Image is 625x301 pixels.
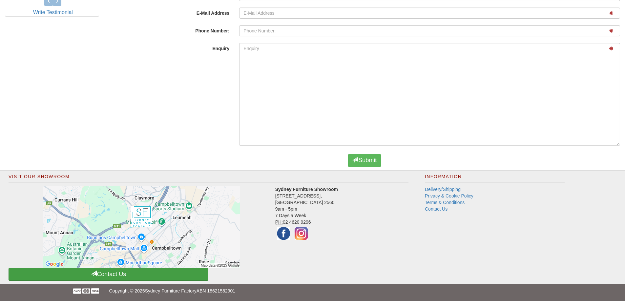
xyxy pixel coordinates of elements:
[239,25,620,36] input: Phone Number:
[239,8,620,19] input: E-Mail Address
[425,174,565,183] h2: Information
[109,284,516,298] p: Copyright © 2025 ABN 18621582901
[145,288,197,293] a: Sydney Furniture Factory
[9,268,208,281] a: Contact Us
[348,154,381,167] button: Submit
[293,225,309,242] img: Instagram
[13,186,270,268] a: Click to activate map
[425,206,448,212] a: Contact Us
[9,174,408,183] h2: Visit Our Showroom
[43,186,240,268] img: Click to activate map
[104,8,234,16] label: E-Mail Address
[425,187,461,192] a: Delivery/Shipping
[275,219,283,225] abbr: Phone
[33,9,73,15] a: Write Testimonial
[425,200,465,205] a: Terms & Conditions
[425,193,473,198] a: Privacy & Cookie Policy
[275,225,292,242] img: Facebook
[104,25,234,34] label: Phone Number:
[104,43,234,52] label: Enquiry
[275,187,338,192] strong: Sydney Furniture Showroom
